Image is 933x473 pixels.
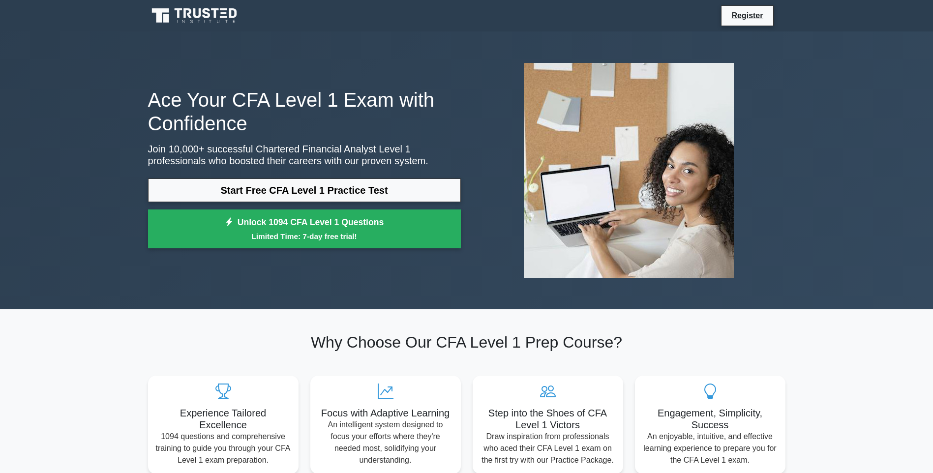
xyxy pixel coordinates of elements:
[481,431,615,466] p: Draw inspiration from professionals who aced their CFA Level 1 exam on the first try with our Pra...
[643,407,778,431] h5: Engagement, Simplicity, Success
[318,419,453,466] p: An intelligent system designed to focus your efforts where they're needed most, solidifying your ...
[148,143,461,167] p: Join 10,000+ successful Chartered Financial Analyst Level 1 professionals who boosted their caree...
[148,333,785,352] h2: Why Choose Our CFA Level 1 Prep Course?
[148,88,461,135] h1: Ace Your CFA Level 1 Exam with Confidence
[156,431,291,466] p: 1094 questions and comprehensive training to guide you through your CFA Level 1 exam preparation.
[643,431,778,466] p: An enjoyable, intuitive, and effective learning experience to prepare you for the CFA Level 1 exam.
[725,9,769,22] a: Register
[481,407,615,431] h5: Step into the Shoes of CFA Level 1 Victors
[318,407,453,419] h5: Focus with Adaptive Learning
[160,231,449,242] small: Limited Time: 7-day free trial!
[156,407,291,431] h5: Experience Tailored Excellence
[148,178,461,202] a: Start Free CFA Level 1 Practice Test
[148,209,461,249] a: Unlock 1094 CFA Level 1 QuestionsLimited Time: 7-day free trial!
